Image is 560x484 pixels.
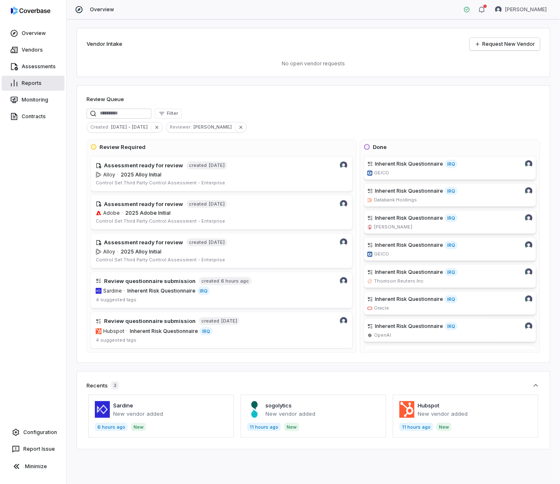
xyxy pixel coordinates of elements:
span: Control Set: Third Party Control Assessment - Enterprise [96,218,225,224]
span: [PERSON_NAME] [193,123,235,131]
span: IRQ [445,241,458,249]
span: created [189,239,207,246]
a: David Gold avatarReview questionnaire submissioncreated[DATE]hubspot.comHubspot·Inherent Risk Que... [90,312,353,349]
span: [PERSON_NAME] [374,224,412,230]
span: · [124,288,125,294]
a: Monitoring [2,92,64,107]
span: Inherent Risk Questionnaire [375,242,443,248]
span: [DATE] [221,318,237,324]
button: Minimize [3,458,63,475]
a: Inherent Risk QuestionnaireIRQDavid Gold avataroracle.comOracle [364,291,536,315]
span: Thomson Reuters Inc. [374,278,425,284]
img: David Gold avatar [525,268,533,276]
button: Recents3 [87,381,540,390]
img: David Gold avatar [495,6,502,13]
span: Created : [87,123,111,131]
span: created [201,318,219,324]
a: David Gold avatarAssessment ready for reviewcreated[DATE]alloy.comAlloy·2025 Alloy InitialControl... [90,156,353,191]
h4: Assessment ready for review [104,161,183,170]
a: Request New Vendor [470,38,540,50]
img: David Gold avatar [340,317,347,325]
span: Oracle [374,305,389,311]
img: David Gold avatar [340,238,347,246]
h4: Review questionnaire submission [104,317,196,325]
a: Inherent Risk QuestionnaireIRQDavid Gold avatargeico.comGEICO [364,237,536,261]
a: Reports [2,76,64,91]
span: 6 hours ago [221,278,249,284]
h4: Review questionnaire submission [104,277,196,285]
img: David Gold avatar [340,200,347,208]
span: [DATE] - [DATE] [111,123,151,131]
span: Inherent Risk Questionnaire [375,323,443,330]
span: · [117,171,118,178]
span: Control Set: Third Party Control Assessment - Enterprise [96,257,225,263]
a: Configuration [3,425,63,440]
span: IRQ [445,349,458,357]
a: Inherent Risk QuestionnaireIRQDavid Gold avatar [364,345,536,369]
span: OpenAI [374,332,391,338]
a: Overview [2,26,64,41]
a: Sardine [113,402,133,409]
a: David Gold avatarAssessment ready for reviewcreated[DATE]adobe.comAdobe·2025 Adobe InitialControl... [90,195,353,230]
button: Filter [155,109,182,119]
span: Inherent Risk Questionnaire [375,161,443,167]
a: Hubspot [418,402,439,409]
span: Filter [167,110,178,117]
span: GEICO [374,170,389,176]
a: David Gold avatarReview questionnaire submissioncreated6 hours agosardine.aiSardine·Inherent Risk... [90,272,353,309]
span: Hubspot [103,328,124,335]
span: 4 suggested tags [96,337,136,343]
a: sogolytics [265,402,292,409]
span: 3 [111,381,119,390]
img: David Gold avatar [340,277,347,285]
a: Inherent Risk QuestionnaireIRQDavid Gold avataropenai.comOpenAI [364,318,536,342]
span: 4 suggested tags [96,297,136,303]
div: Recents [87,381,119,390]
a: Assessments [2,59,64,74]
span: GEICO [374,251,389,257]
span: IRQ [445,268,458,276]
span: Reviewer : [166,123,193,131]
span: created [189,162,207,169]
span: Adobe [103,210,120,216]
img: David Gold avatar [525,323,533,330]
button: Report Issue [3,442,63,457]
span: [DATE] [208,201,225,207]
span: IRQ [445,187,458,195]
a: Vendors [2,42,64,57]
span: Databank Holdings [374,197,417,203]
span: [DATE] [208,239,225,246]
h1: Review Queue [87,95,124,104]
span: [PERSON_NAME] [505,6,547,13]
a: Inherent Risk QuestionnaireIRQDavid Gold avatargeico.comGEICO [364,156,536,180]
span: IRQ [445,214,458,222]
a: Inherent Risk QuestionnaireIRQDavid Gold avatarcoleman.com[PERSON_NAME] [364,210,536,234]
span: Sardine [103,288,122,294]
span: Inherent Risk Questionnaire [375,296,443,303]
h3: Done [373,143,387,151]
span: 2025 Alloy Initial [121,171,161,178]
h4: Assessment ready for review [104,200,183,208]
span: created [201,278,219,284]
span: Alloy [103,248,115,255]
span: · [121,210,123,216]
span: IRQ [445,322,458,330]
h4: Assessment ready for review [104,238,183,247]
button: David Gold avatar[PERSON_NAME] [490,3,552,16]
span: Inherent Risk Questionnaire [375,188,443,194]
span: [DATE] [208,162,225,169]
img: David Gold avatar [525,241,533,249]
span: Alloy [103,171,115,178]
h2: Vendor Intake [87,40,122,48]
img: logo-D7KZi-bG.svg [11,7,50,15]
span: IRQ [445,295,458,303]
img: David Gold avatar [525,187,533,195]
a: Inherent Risk QuestionnaireIRQDavid Gold avatarthomsonreuters.com/en.htmlThomson Reuters Inc. [364,264,536,288]
span: · [126,328,127,335]
p: No open vendor requests [87,60,540,67]
img: David Gold avatar [525,295,533,303]
span: IRQ [200,327,213,335]
a: Inherent Risk QuestionnaireIRQDavid Gold avatardatabank.comDatabank Holdings [364,183,536,207]
span: created [189,201,207,207]
span: IRQ [445,160,458,168]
